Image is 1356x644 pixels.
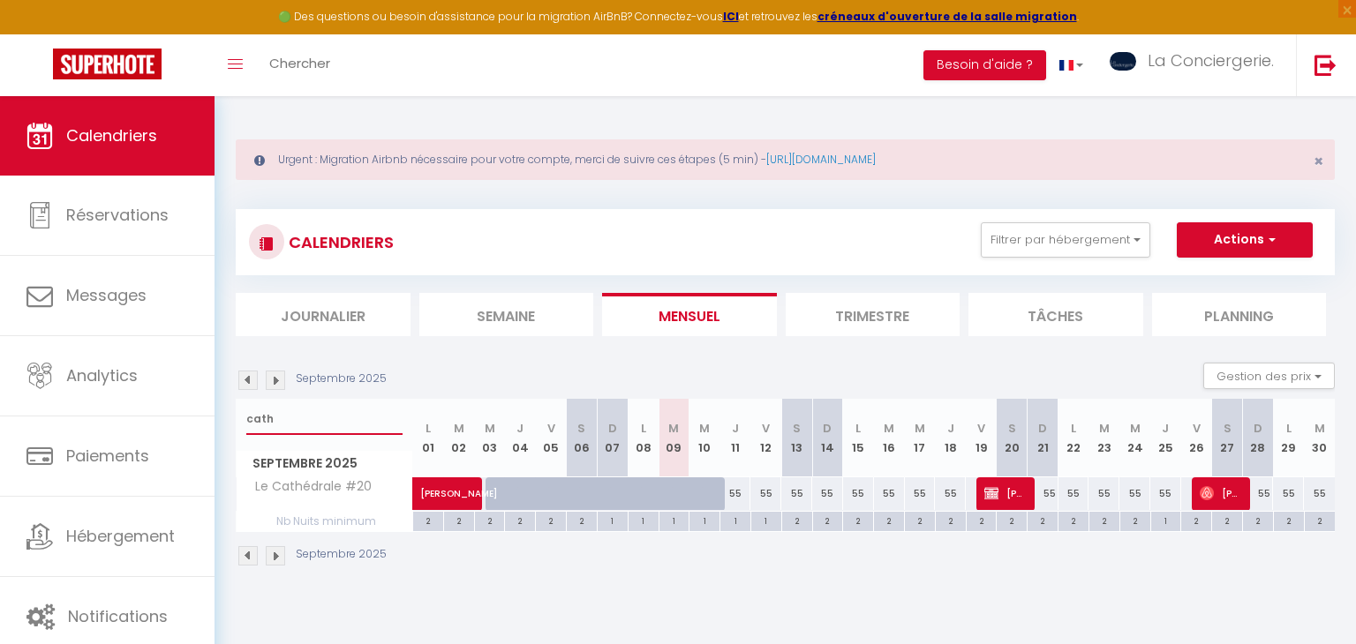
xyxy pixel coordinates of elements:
[812,477,843,510] div: 55
[984,476,1026,510] span: [PERSON_NAME]
[762,420,770,437] abbr: V
[413,512,443,528] div: 2
[66,525,175,547] span: Hébergement
[781,399,812,477] th: 13
[843,399,874,477] th: 15
[915,420,925,437] abbr: M
[53,49,162,79] img: Super Booking
[1242,477,1273,510] div: 55
[284,222,394,262] h3: CALENDRIERS
[1089,512,1119,528] div: 2
[567,512,597,528] div: 2
[413,399,444,477] th: 01
[14,7,67,60] button: Ouvrir le widget de chat LiveChat
[629,512,659,528] div: 1
[720,477,751,510] div: 55
[1304,477,1335,510] div: 55
[1028,477,1058,510] div: 55
[475,512,505,528] div: 2
[66,124,157,146] span: Calendriers
[781,477,812,510] div: 55
[66,445,149,467] span: Paiements
[1148,49,1274,71] span: La Conciergerie.
[597,399,628,477] th: 07
[66,364,138,386] span: Analytics
[1110,52,1136,71] img: ...
[905,477,936,510] div: 55
[905,512,935,528] div: 2
[723,9,739,24] a: ICI
[296,546,387,563] p: Septembre 2025
[720,512,750,528] div: 1
[689,399,720,477] th: 10
[536,512,566,528] div: 2
[750,399,781,477] th: 12
[454,420,464,437] abbr: M
[923,50,1046,80] button: Besoin d'aide ?
[608,420,617,437] abbr: D
[1008,420,1016,437] abbr: S
[812,399,843,477] th: 14
[1212,399,1243,477] th: 27
[720,399,751,477] th: 11
[567,399,598,477] th: 06
[668,420,679,437] abbr: M
[1274,512,1304,528] div: 2
[1099,420,1110,437] abbr: M
[750,477,781,510] div: 55
[68,605,168,627] span: Notifications
[817,9,1077,24] a: créneaux d'ouverture de la salle migration
[413,477,444,511] a: [PERSON_NAME]
[751,512,781,528] div: 1
[296,371,387,387] p: Septembre 2025
[1150,477,1181,510] div: 55
[1150,399,1181,477] th: 25
[1181,399,1212,477] th: 26
[1315,420,1325,437] abbr: M
[786,293,960,336] li: Trimestre
[843,477,874,510] div: 55
[1120,512,1150,528] div: 2
[1038,420,1047,437] abbr: D
[997,399,1028,477] th: 20
[236,293,411,336] li: Journalier
[1200,476,1241,510] span: [PERSON_NAME]
[1304,399,1335,477] th: 30
[444,512,474,528] div: 2
[981,222,1150,258] button: Filtrer par hébergement
[1254,420,1262,437] abbr: D
[1181,512,1211,528] div: 2
[1193,420,1201,437] abbr: V
[689,512,719,528] div: 1
[935,399,966,477] th: 18
[1314,150,1323,172] span: ×
[977,420,985,437] abbr: V
[855,420,861,437] abbr: L
[659,512,689,528] div: 1
[884,420,894,437] abbr: M
[1130,420,1141,437] abbr: M
[426,420,431,437] abbr: L
[66,284,147,306] span: Messages
[641,420,646,437] abbr: L
[1286,420,1292,437] abbr: L
[237,451,412,476] span: Septembre 2025
[1028,399,1058,477] th: 21
[246,403,403,435] input: Rechercher un logement...
[732,420,739,437] abbr: J
[237,512,412,531] span: Nb Nuits minimum
[935,477,966,510] div: 55
[1203,363,1335,389] button: Gestion des prix
[967,512,997,528] div: 2
[782,512,812,528] div: 2
[1058,399,1089,477] th: 22
[997,512,1027,528] div: 2
[536,399,567,477] th: 05
[1242,399,1273,477] th: 28
[1224,420,1232,437] abbr: S
[966,399,997,477] th: 19
[236,139,1335,180] div: Urgent : Migration Airbnb nécessaire pour votre compte, merci de suivre ces étapes (5 min) -
[505,512,535,528] div: 2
